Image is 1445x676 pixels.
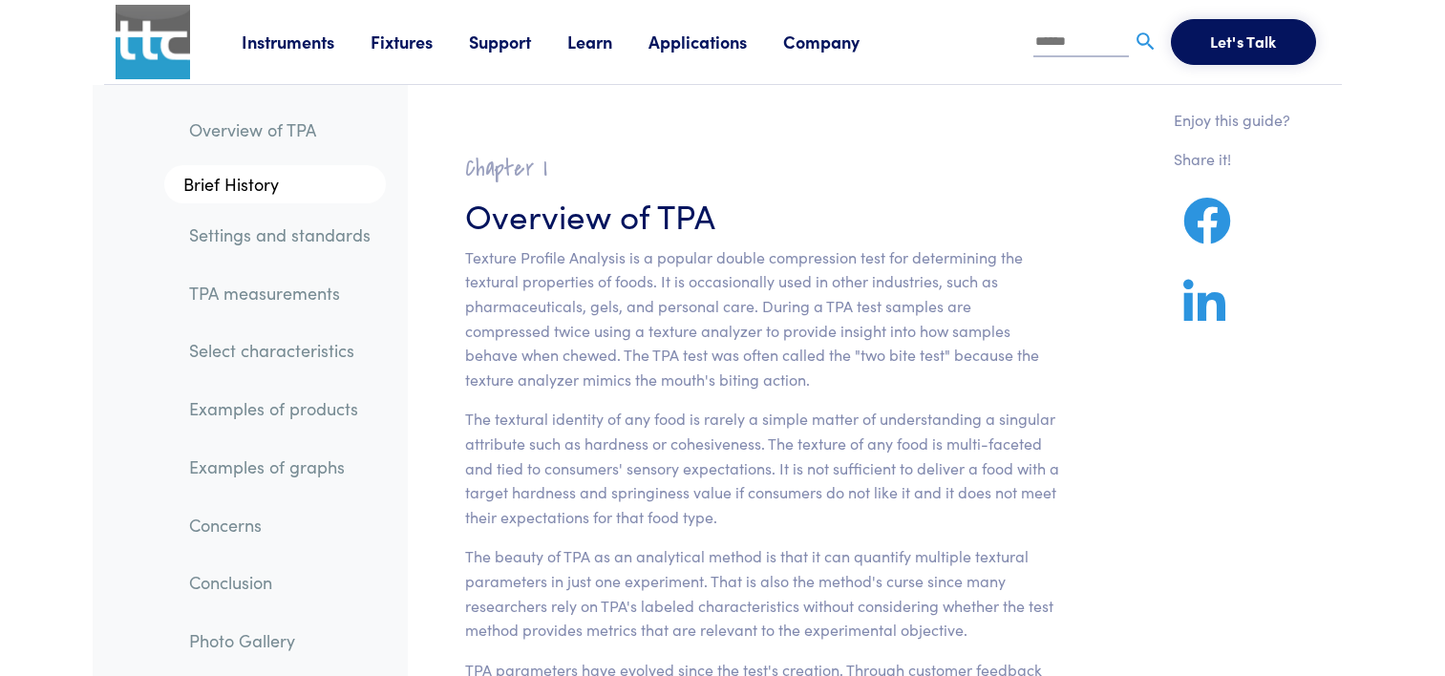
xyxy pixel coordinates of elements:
[1171,19,1316,65] button: Let's Talk
[567,30,648,53] a: Learn
[371,30,469,53] a: Fixtures
[174,271,386,315] a: TPA measurements
[242,30,371,53] a: Instruments
[469,30,567,53] a: Support
[174,213,386,257] a: Settings and standards
[465,191,1060,238] h3: Overview of TPA
[648,30,783,53] a: Applications
[164,165,386,203] a: Brief History
[174,387,386,431] a: Examples of products
[465,407,1060,529] p: The textural identity of any food is rarely a simple matter of understanding a singular attribute...
[116,5,190,79] img: ttc_logo_1x1_v1.0.png
[1174,302,1235,326] a: Share on LinkedIn
[174,619,386,663] a: Photo Gallery
[174,328,386,372] a: Select characteristics
[1174,108,1290,133] p: Enjoy this guide?
[174,445,386,489] a: Examples of graphs
[174,108,386,152] a: Overview of TPA
[783,30,896,53] a: Company
[174,560,386,604] a: Conclusion
[465,154,1060,183] h2: Chapter I
[465,544,1060,642] p: The beauty of TPA as an analytical method is that it can quantify multiple textural parameters in...
[465,245,1060,392] p: Texture Profile Analysis is a popular double compression test for determining the textural proper...
[1174,147,1290,172] p: Share it!
[174,503,386,547] a: Concerns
